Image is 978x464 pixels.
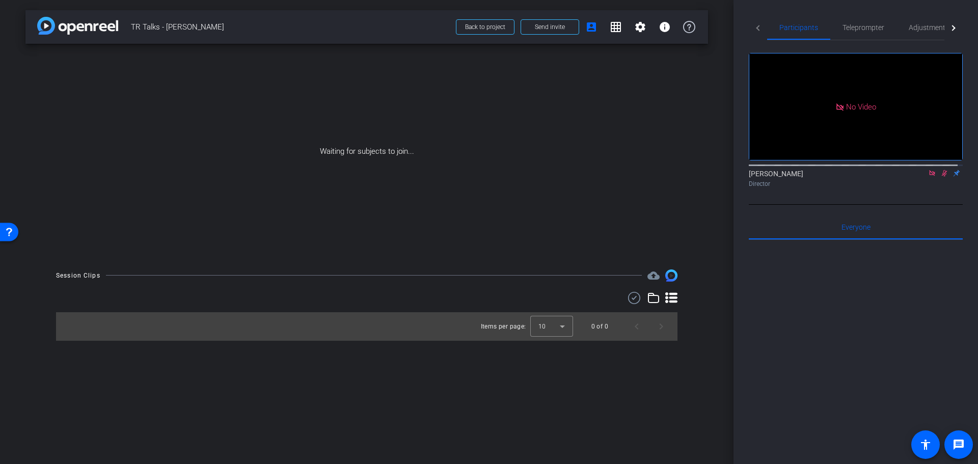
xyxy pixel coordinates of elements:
[843,24,884,31] span: Teleprompter
[779,24,818,31] span: Participants
[749,179,963,188] div: Director
[841,224,871,231] span: Everyone
[585,21,597,33] mat-icon: account_box
[591,321,608,332] div: 0 of 0
[456,19,514,35] button: Back to project
[634,21,646,33] mat-icon: settings
[481,321,526,332] div: Items per page:
[25,44,708,259] div: Waiting for subjects to join...
[647,269,660,282] mat-icon: cloud_upload
[131,17,450,37] span: TR Talks - [PERSON_NAME]
[465,23,505,31] span: Back to project
[649,314,673,339] button: Next page
[909,24,949,31] span: Adjustments
[624,314,649,339] button: Previous page
[56,270,100,281] div: Session Clips
[749,169,963,188] div: [PERSON_NAME]
[610,21,622,33] mat-icon: grid_on
[953,439,965,451] mat-icon: message
[521,19,579,35] button: Send invite
[535,23,565,31] span: Send invite
[665,269,677,282] img: Session clips
[846,102,876,111] span: No Video
[37,17,118,35] img: app-logo
[647,269,660,282] span: Destinations for your clips
[919,439,932,451] mat-icon: accessibility
[659,21,671,33] mat-icon: info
